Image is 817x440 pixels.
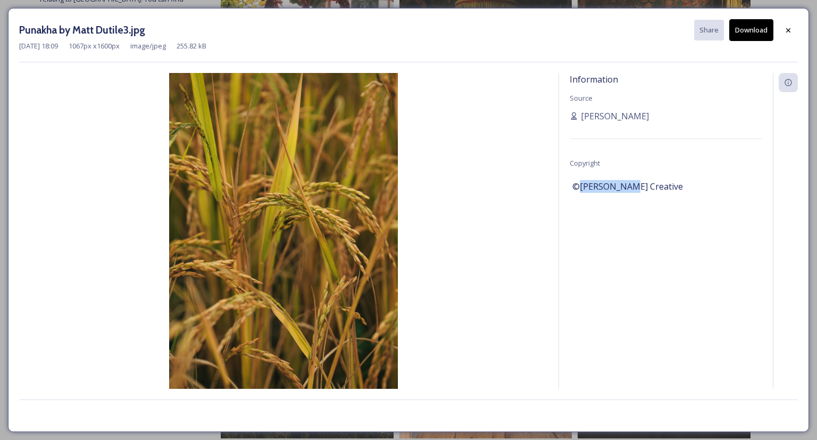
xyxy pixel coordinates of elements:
span: [DATE] 18:09 [19,41,58,51]
span: 1067 px x 1600 px [69,41,120,51]
span: Copyright [570,158,600,168]
img: Punakha%20by%20Matt%20Dutile3.jpg [19,73,548,417]
span: Information [570,74,618,85]
span: 255.82 kB [177,41,206,51]
h3: Punakha by Matt Dutile3.jpg [19,22,145,38]
button: Download [729,19,773,41]
span: Source [570,93,593,103]
button: Share [694,20,724,40]
span: ©[PERSON_NAME] Creative [572,180,683,193]
span: [PERSON_NAME] [581,110,649,123]
span: image/jpeg [130,41,166,51]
